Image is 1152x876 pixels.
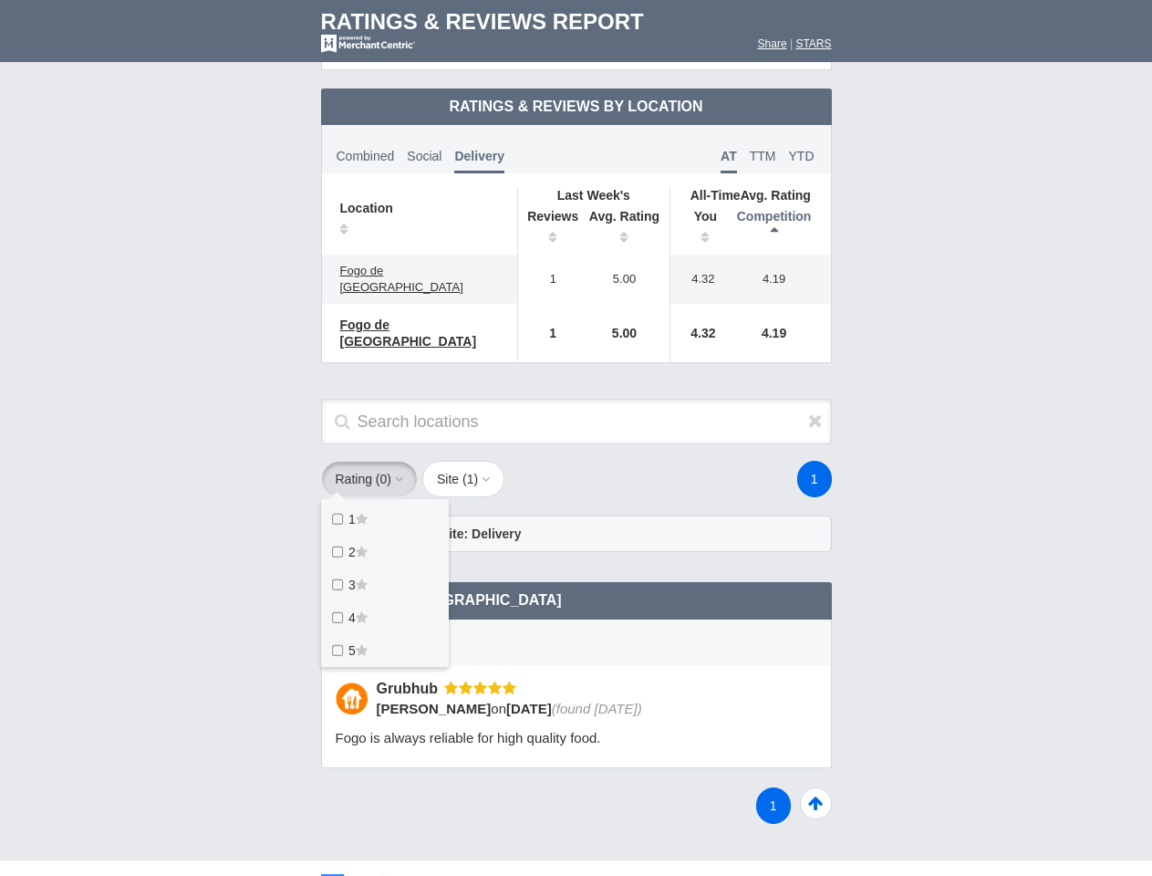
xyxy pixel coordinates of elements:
[337,149,395,163] span: Combined
[321,35,415,53] img: mc-powered-by-logo-white-103.png
[377,679,445,698] div: Grubhub
[506,701,552,716] span: [DATE]
[795,37,831,50] a: STARS
[467,472,474,486] span: 1
[579,304,670,362] td: 5.00
[756,787,791,824] a: 1
[321,461,419,497] button: Rating (0)
[670,255,727,304] td: 4.32
[517,203,579,255] th: Reviews: activate to sort column ascending
[517,187,669,203] th: Last Week's
[517,255,579,304] td: 1
[758,37,787,50] a: Share
[377,701,492,716] span: [PERSON_NAME]
[336,683,368,714] img: Grubhub
[670,203,727,255] th: You: activate to sort column ascending
[750,149,776,163] span: TTM
[321,89,832,125] td: Ratings & Reviews by Location
[348,578,356,592] span: 3
[380,472,388,486] span: 0
[407,149,441,163] span: Social
[348,512,356,527] span: 1
[340,318,477,349] span: Fogo de [GEOGRAPHIC_DATA]
[579,255,670,304] td: 5.00
[348,610,356,625] span: 4
[727,255,831,304] td: 4.19
[727,203,831,255] th: Competition: activate to sort column descending
[331,260,508,298] a: Fogo de [GEOGRAPHIC_DATA]
[789,149,815,163] span: YTD
[336,730,601,746] span: Fogo is always reliable for high quality food.
[721,149,737,173] span: AT
[517,304,579,362] td: 1
[348,643,356,658] span: 5
[420,516,830,551] div: Site: Delivery
[322,187,518,255] th: Location: activate to sort column ascending
[790,37,793,50] span: |
[727,304,831,362] td: 4.19
[670,304,727,362] td: 4.32
[331,314,508,352] a: Fogo de [GEOGRAPHIC_DATA]
[377,699,805,718] div: on
[340,264,463,294] span: Fogo de [GEOGRAPHIC_DATA]
[797,461,832,497] a: 1
[454,149,503,173] span: Delivery
[579,203,670,255] th: Avg. Rating: activate to sort column ascending
[670,187,831,203] th: Avg. Rating
[348,545,356,559] span: 2
[690,188,741,203] span: All-Time
[552,701,642,716] span: (found [DATE])
[422,461,504,497] button: Site (1)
